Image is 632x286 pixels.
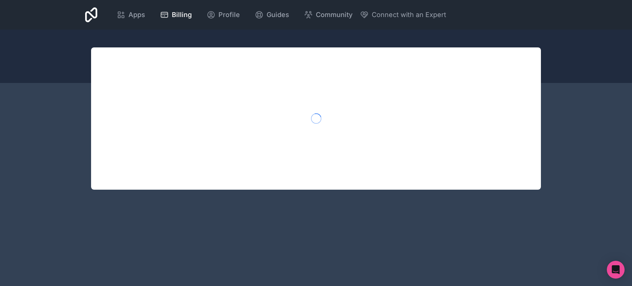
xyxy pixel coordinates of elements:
[111,7,151,23] a: Apps
[316,10,352,20] span: Community
[154,7,198,23] a: Billing
[360,10,446,20] button: Connect with an Expert
[298,7,358,23] a: Community
[128,10,145,20] span: Apps
[267,10,289,20] span: Guides
[218,10,240,20] span: Profile
[172,10,192,20] span: Billing
[607,261,625,279] div: Open Intercom Messenger
[201,7,246,23] a: Profile
[249,7,295,23] a: Guides
[372,10,446,20] span: Connect with an Expert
